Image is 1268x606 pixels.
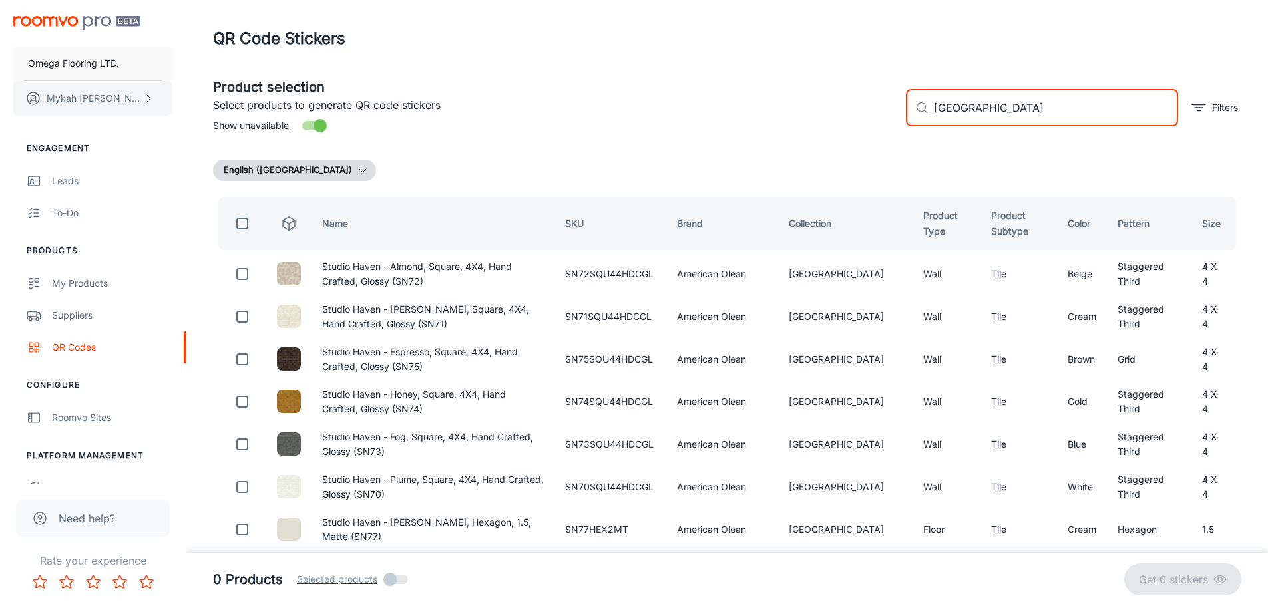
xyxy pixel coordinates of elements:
[1191,468,1241,506] td: 4 X 4
[980,341,1057,378] td: Tile
[1107,426,1191,463] td: Staggered Third
[666,197,778,250] th: Brand
[11,553,175,569] p: Rate your experience
[554,468,666,506] td: SN70SQU44HDCGL
[27,569,53,595] button: Rate 1 star
[980,468,1057,506] td: Tile
[1057,341,1107,378] td: Brown
[554,511,666,548] td: SN77HEX2MT
[106,569,133,595] button: Rate 4 star
[1107,255,1191,293] td: Staggered Third
[59,510,115,526] span: Need help?
[980,383,1057,420] td: Tile
[297,572,377,587] span: Selected products
[47,91,140,106] p: Mykah [PERSON_NAME]
[52,174,172,188] div: Leads
[1107,298,1191,335] td: Staggered Third
[1057,468,1107,506] td: White
[52,481,172,496] div: User Administration
[1057,197,1107,250] th: Color
[1107,468,1191,506] td: Staggered Third
[1191,255,1241,293] td: 4 X 4
[980,298,1057,335] td: Tile
[1191,197,1241,250] th: Size
[554,255,666,293] td: SN72SQU44HDCGL
[1191,298,1241,335] td: 4 X 4
[1057,383,1107,420] td: Gold
[554,383,666,420] td: SN74SQU44HDCGL
[213,97,895,113] p: Select products to generate QR code stickers
[312,298,555,335] td: Studio Haven - [PERSON_NAME], Square, 4X4, Hand Crafted, Glossy (SN71)
[778,468,912,506] td: [GEOGRAPHIC_DATA]
[913,426,980,463] td: Wall
[666,341,778,378] td: American Olean
[312,341,555,378] td: Studio Haven - Espresso, Square, 4X4, Hand Crafted, Glossy (SN75)
[554,341,666,378] td: SN75SQU44HDCGL
[213,160,376,181] button: English ([GEOGRAPHIC_DATA])
[1191,383,1241,420] td: 4 X 4
[554,197,666,250] th: SKU
[53,569,80,595] button: Rate 2 star
[666,255,778,293] td: American Olean
[1107,341,1191,378] td: Grid
[312,426,555,463] td: Studio Haven - Fog, Square, 4X4, Hand Crafted, Glossy (SN73)
[1191,511,1241,548] td: 1.5
[213,118,289,133] span: Show unavailable
[52,340,172,355] div: QR Codes
[13,16,140,30] img: Roomvo PRO Beta
[913,511,980,548] td: Floor
[1107,383,1191,420] td: Staggered Third
[913,341,980,378] td: Wall
[778,383,912,420] td: [GEOGRAPHIC_DATA]
[1107,197,1191,250] th: Pattern
[1057,255,1107,293] td: Beige
[28,56,119,71] p: Omega Flooring LTD.
[1189,97,1241,118] button: filter
[1191,341,1241,378] td: 4 X 4
[52,206,172,220] div: To-do
[80,569,106,595] button: Rate 3 star
[934,89,1178,126] input: Search by SKU, brand, collection...
[52,308,172,323] div: Suppliers
[913,255,980,293] td: Wall
[312,197,555,250] th: Name
[213,77,895,97] h5: Product selection
[778,511,912,548] td: [GEOGRAPHIC_DATA]
[312,383,555,420] td: Studio Haven - Honey, Square, 4X4, Hand Crafted, Glossy (SN74)
[52,410,172,425] div: Roomvo Sites
[913,383,980,420] td: Wall
[554,426,666,463] td: SN73SQU44HDCGL
[980,197,1057,250] th: Product Subtype
[1212,100,1238,115] p: Filters
[52,276,172,291] div: My Products
[913,298,980,335] td: Wall
[913,468,980,506] td: Wall
[778,197,912,250] th: Collection
[666,298,778,335] td: American Olean
[133,569,160,595] button: Rate 5 star
[778,298,912,335] td: [GEOGRAPHIC_DATA]
[554,298,666,335] td: SN71SQU44HDCGL
[213,569,283,589] h5: 0 Products
[1057,511,1107,548] td: Cream
[13,81,172,116] button: Mykah [PERSON_NAME]
[312,468,555,506] td: Studio Haven - Plume, Square, 4X4, Hand Crafted, Glossy (SN70)
[213,27,345,51] h1: QR Code Stickers
[778,341,912,378] td: [GEOGRAPHIC_DATA]
[666,426,778,463] td: American Olean
[778,255,912,293] td: [GEOGRAPHIC_DATA]
[666,511,778,548] td: American Olean
[1057,298,1107,335] td: Cream
[980,511,1057,548] td: Tile
[1107,511,1191,548] td: Hexagon
[913,197,980,250] th: Product Type
[666,468,778,506] td: American Olean
[666,383,778,420] td: American Olean
[778,426,912,463] td: [GEOGRAPHIC_DATA]
[13,46,172,80] button: Omega Flooring LTD.
[980,426,1057,463] td: Tile
[312,511,555,548] td: Studio Haven - [PERSON_NAME], Hexagon, 1.5, Matte (SN77)
[1057,426,1107,463] td: Blue
[312,255,555,293] td: Studio Haven - Almond, Square, 4X4, Hand Crafted, Glossy (SN72)
[980,255,1057,293] td: Tile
